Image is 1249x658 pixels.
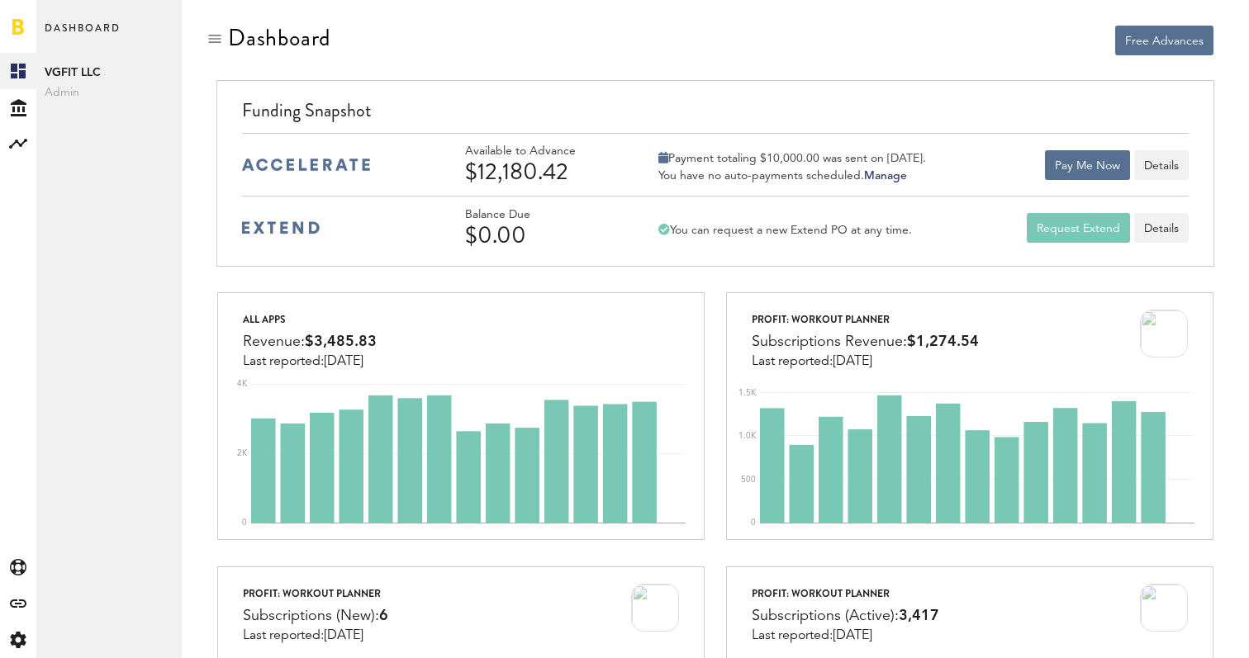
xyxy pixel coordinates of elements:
[1140,310,1188,357] img: 100x100bb_jssXdTp.jpg
[752,354,979,369] div: Last reported:
[242,159,370,171] img: accelerate-medium-blue-logo.svg
[864,170,907,182] a: Manage
[465,222,622,249] div: $0.00
[752,310,979,329] div: ProFit: Workout Planner
[1134,213,1189,243] a: Details
[752,329,979,354] div: Subscriptions Revenue:
[324,355,363,368] span: [DATE]
[833,629,872,642] span: [DATE]
[751,518,756,527] text: 0
[833,355,872,368] span: [DATE]
[631,584,679,632] img: 100x100bb_jssXdTp.jpg
[379,608,388,623] span: 6
[658,168,926,183] div: You have no auto-payments scheduled.
[242,97,1188,133] div: Funding Snapshot
[465,208,622,222] div: Balance Due
[243,310,377,329] div: All apps
[1120,608,1232,650] iframe: Opens a widget where you can find more information
[228,25,330,51] div: Dashboard
[243,628,388,643] div: Last reported:
[738,432,757,440] text: 1.0K
[899,608,939,623] span: 3,417
[752,604,939,628] div: Subscriptions (Active):
[1134,150,1189,180] button: Details
[45,63,173,83] span: VGFIT LLC
[243,329,377,354] div: Revenue:
[1027,213,1130,243] button: Request Extend
[658,223,912,238] div: You can request a new Extend PO at any time.
[45,18,121,53] span: Dashboard
[738,389,757,397] text: 1.5K
[243,354,377,369] div: Last reported:
[243,604,388,628] div: Subscriptions (New):
[752,628,939,643] div: Last reported:
[242,221,320,234] img: extend-medium-blue-logo.svg
[465,144,622,159] div: Available to Advance
[305,334,377,349] span: $3,485.83
[741,476,756,484] text: 500
[1115,26,1213,55] button: Free Advances
[237,380,248,388] text: 4K
[907,334,979,349] span: $1,274.54
[1045,150,1130,180] button: Pay Me Now
[237,449,248,457] text: 2K
[465,159,622,185] div: $12,180.42
[324,629,363,642] span: [DATE]
[658,151,926,166] div: Payment totaling $10,000.00 was sent on [DATE].
[752,584,939,604] div: ProFit: Workout Planner
[243,584,388,604] div: ProFit: Workout Planner
[45,83,173,102] span: Admin
[242,518,247,527] text: 0
[1140,584,1188,632] img: 100x100bb_jssXdTp.jpg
